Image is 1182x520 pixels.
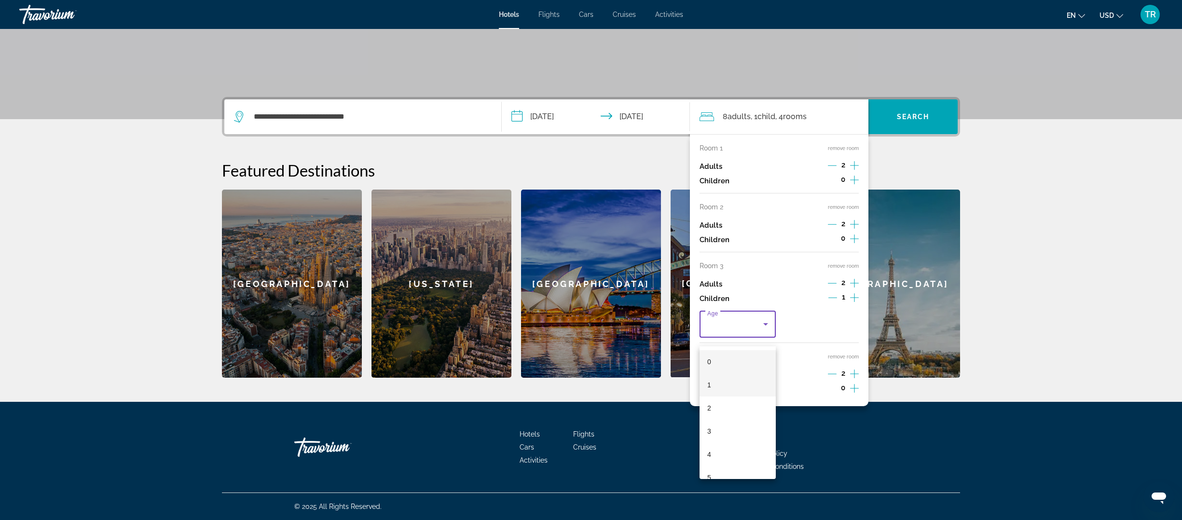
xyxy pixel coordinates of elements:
[700,373,776,397] mat-option: 1 years old
[700,397,776,420] mat-option: 2 years old
[707,449,711,460] span: 4
[1143,481,1174,512] iframe: Button to launch messaging window
[707,379,711,391] span: 1
[700,420,776,443] mat-option: 3 years old
[707,472,711,483] span: 5
[707,425,711,437] span: 3
[700,350,776,373] mat-option: 0 years old
[707,402,711,414] span: 2
[700,466,776,489] mat-option: 5 years old
[707,356,711,368] span: 0
[700,443,776,466] mat-option: 4 years old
